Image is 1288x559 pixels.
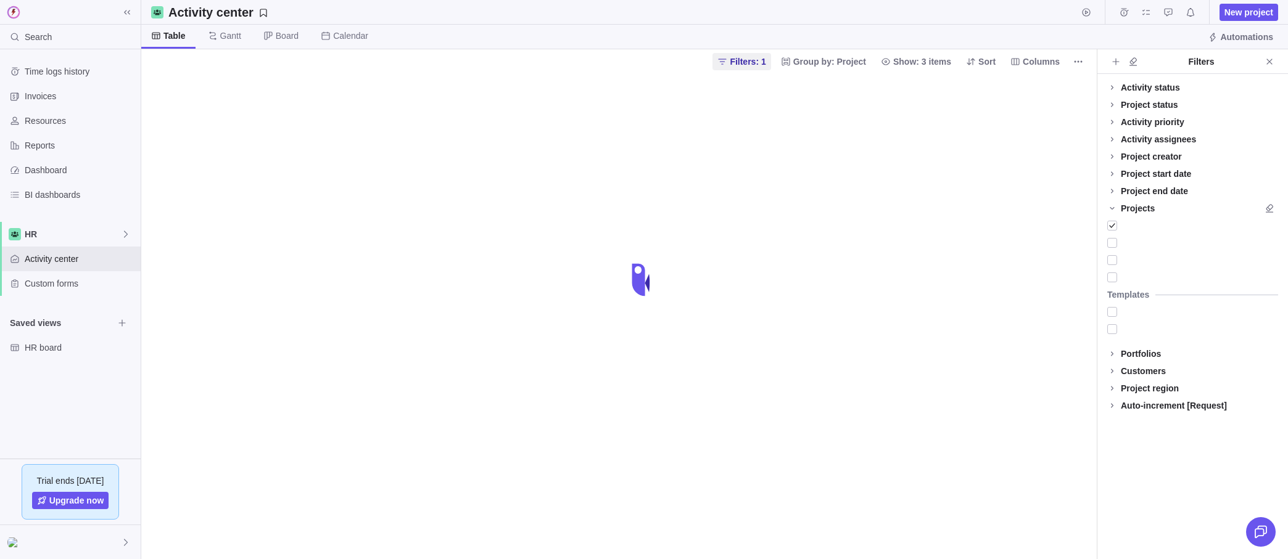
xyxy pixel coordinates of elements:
div: Project end date [1121,185,1188,197]
div: Project start date [1121,168,1191,180]
a: Time logs [1115,9,1133,19]
span: New project [1224,6,1273,18]
div: Activity assignees [1121,133,1196,145]
span: Reports [25,139,136,152]
div: Project status [1121,99,1178,111]
div: Filters [1142,55,1261,68]
div: Activity priority [1121,116,1184,128]
img: logo [5,4,22,21]
span: Automations [1203,28,1278,46]
a: My assignments [1137,9,1155,19]
span: Table [163,30,186,42]
span: Upgrade now [49,494,104,507]
span: Start timer [1078,4,1095,21]
span: Show: 3 items [893,55,951,68]
span: Gantt [220,30,241,42]
div: Helen Smith [7,535,22,550]
span: Dashboard [25,164,136,176]
div: Auto-increment [Request] [1121,399,1227,412]
span: More actions [1070,53,1087,70]
span: Clear all filters [1125,53,1142,70]
span: Automations [1220,31,1273,43]
div: Project creator [1121,150,1182,163]
span: Browse views [114,314,131,332]
div: Activity status [1121,81,1180,94]
span: Trial ends [DATE] [37,475,104,487]
a: Upgrade now [32,492,109,509]
span: Calendar [333,30,368,42]
span: Show: 3 items [876,53,956,70]
div: Templates [1107,288,1155,301]
div: Project region [1121,382,1179,394]
span: Time logs [1115,4,1133,21]
span: Filters: 1 [730,55,766,68]
span: Notifications [1182,4,1199,21]
span: Activity center [25,253,136,265]
span: Approval requests [1160,4,1177,21]
span: Custom forms [25,277,136,290]
span: Clear all filters [1261,200,1278,217]
div: Projects [1121,202,1155,214]
span: HR [25,228,121,240]
span: Save your current layout and filters as a View [163,4,273,21]
span: Invoices [25,90,136,102]
h2: Activity center [168,4,254,21]
div: Portfolios [1121,348,1161,360]
div: Customers [1121,365,1166,377]
span: BI dashboards [25,189,136,201]
span: Time logs history [25,65,136,78]
a: Notifications [1182,9,1199,19]
span: Columns [1005,53,1065,70]
span: Saved views [10,317,114,329]
span: Sort [961,53,1001,70]
div: loading [619,255,669,304]
span: Columns [1023,55,1060,68]
span: Group by: Project [793,55,866,68]
span: Board [276,30,299,42]
span: New project [1220,4,1278,21]
span: Close [1261,53,1278,70]
span: Group by: Project [776,53,871,70]
span: Add filters [1107,53,1125,70]
a: Approval requests [1160,9,1177,19]
span: Resources [25,115,136,127]
span: Search [25,31,52,43]
span: HR board [25,341,136,354]
span: My assignments [1137,4,1155,21]
span: Filters: 1 [712,53,770,70]
img: Show [7,537,22,547]
span: Sort [978,55,996,68]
